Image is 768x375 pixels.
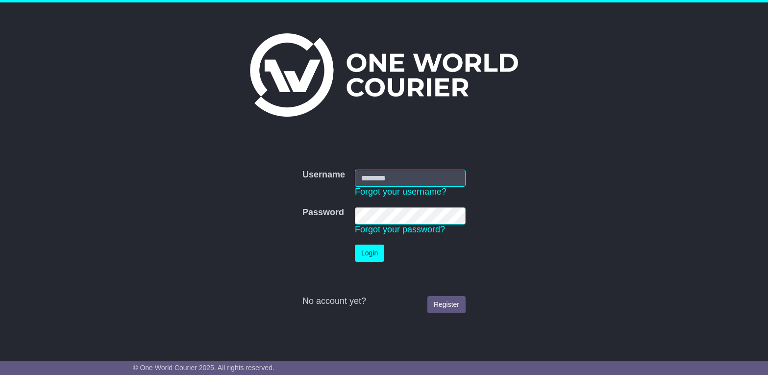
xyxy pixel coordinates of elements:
[302,296,466,307] div: No account yet?
[133,364,274,372] span: © One World Courier 2025. All rights reserved.
[355,187,446,197] a: Forgot your username?
[355,245,384,262] button: Login
[250,33,518,117] img: One World
[427,296,466,313] a: Register
[302,207,344,218] label: Password
[355,225,445,234] a: Forgot your password?
[302,170,345,180] label: Username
